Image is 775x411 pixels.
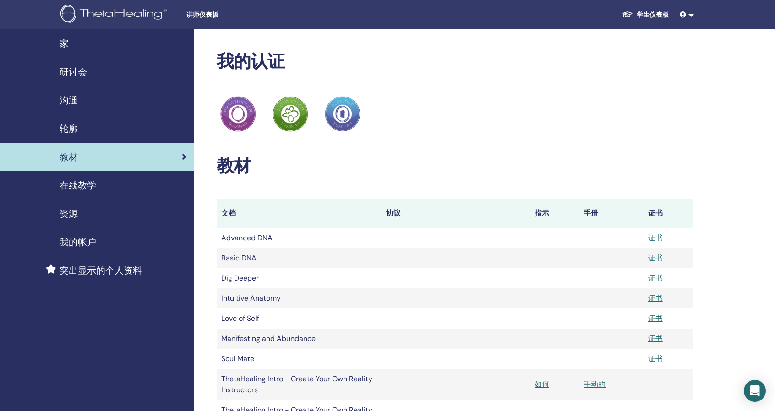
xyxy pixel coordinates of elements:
[60,264,142,277] span: 突出显示的个人资料
[644,199,693,228] th: 证书
[648,354,663,363] a: 证书
[648,334,663,343] a: 证书
[579,199,643,228] th: 手册
[186,10,324,20] span: 讲师仪表板
[584,379,606,389] a: 手动的
[60,37,69,50] span: 家
[648,273,663,283] a: 证书
[622,11,633,18] img: graduation-cap-white.svg
[744,380,766,402] div: Open Intercom Messenger
[60,122,78,135] span: 轮廓
[648,253,663,263] a: 证书
[60,235,96,249] span: 我的帐户
[217,349,382,369] td: Soul Mate
[648,314,663,323] a: 证书
[615,6,676,23] a: 学生仪表板
[217,288,382,308] td: Intuitive Anatomy
[217,369,382,400] td: ThetaHealing Intro - Create Your Own Reality Instructors
[60,150,78,164] span: 教材
[217,156,693,177] h2: 教材
[60,5,170,25] img: logo.png
[217,51,693,72] h2: 我的认证
[217,329,382,349] td: Manifesting and Abundance
[535,379,549,389] a: 如何
[217,199,382,228] th: 文档
[217,228,382,248] td: Advanced DNA
[382,199,530,228] th: 协议
[217,308,382,329] td: Love of Self
[648,233,663,243] a: 证书
[60,207,78,221] span: 资源
[217,268,382,288] td: Dig Deeper
[217,248,382,268] td: Basic DNA
[530,199,579,228] th: 指示
[325,96,360,132] img: Practitioner
[273,96,308,132] img: Practitioner
[60,178,96,192] span: 在线教学
[648,293,663,303] a: 证书
[220,96,256,132] img: Practitioner
[60,65,87,79] span: 研讨会
[60,93,78,107] span: 沟通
